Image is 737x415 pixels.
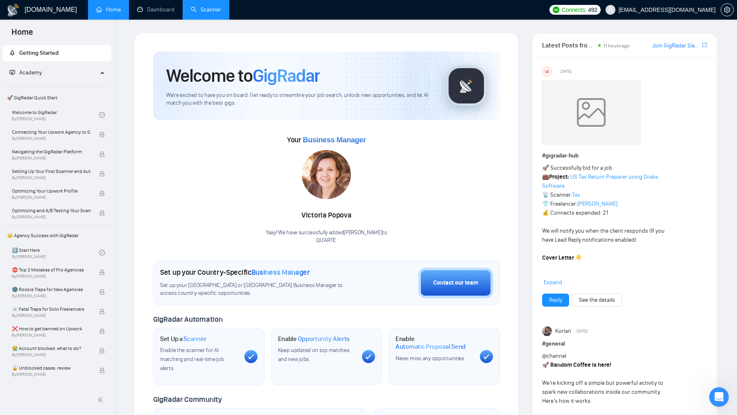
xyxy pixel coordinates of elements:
[542,40,596,50] span: Latest Posts from the GigRadar Community
[4,90,111,106] span: 🚀 GigRadar Quick Start
[12,325,90,333] span: ❌ How to get banned on Upwork
[166,65,320,87] h1: Welcome to
[99,289,105,295] span: lock
[99,309,105,314] span: lock
[12,266,90,274] span: ⛔ Top 3 Mistakes of Pro Agencies
[19,69,42,76] span: Academy
[19,49,59,56] span: Getting Started
[12,313,90,318] span: By [PERSON_NAME]
[12,294,90,298] span: By [PERSON_NAME]
[99,191,105,196] span: lock
[166,92,433,107] span: We're excited to have you on board. Get ready to streamline your job search, unlock new opportuni...
[542,339,707,348] h1: # general
[160,282,360,297] span: Set up your [GEOGRAPHIC_DATA] or [GEOGRAPHIC_DATA] Business Manager to access country-specific op...
[99,348,105,354] span: lock
[266,237,387,245] p: QU'ARTE .
[266,209,387,222] div: Victoria Popova
[99,328,105,334] span: lock
[153,315,222,324] span: GigRadar Automation
[99,250,105,256] span: check-circle
[603,43,630,49] span: 11 hours ago
[153,395,222,404] span: GigRadar Community
[97,396,106,404] span: double-left
[12,215,90,220] span: By [PERSON_NAME]
[278,347,350,363] span: Keep updated on top matches and new jobs.
[652,41,701,50] a: Join GigRadar Slack Community
[572,191,580,198] a: Tax
[702,42,707,48] span: export
[709,387,729,407] iframe: Intercom live chat
[99,269,105,275] span: lock
[12,344,90,352] span: 😭 Account blocked: what to do?
[99,210,105,216] span: lock
[544,279,562,286] span: Expand
[396,335,473,351] h1: Enable
[303,136,366,144] span: Business Manager
[5,26,40,43] span: Home
[561,68,572,75] span: [DATE]
[12,285,90,294] span: 🌚 Rookie Traps for New Agencies
[608,7,613,13] span: user
[542,80,640,145] img: weqQh+iSagEgQAAAABJRU5ErkJggg==
[12,384,90,392] span: 🙈 Getting over Upwork?
[251,268,310,277] span: Business Manager
[543,67,552,76] div: US
[542,326,552,336] img: Korlan
[550,361,611,368] strong: Random Coffee is here!
[9,50,15,56] span: rocket
[9,69,42,76] span: Academy
[12,206,90,215] span: Optimizing and A/B Testing Your Scanner for Better Results
[99,132,105,137] span: lock
[12,372,90,377] span: By [PERSON_NAME]
[542,361,549,368] span: 🚀
[12,305,90,313] span: ☠️ Fatal Traps for Solo Freelancers
[12,364,90,372] span: 🔓 Unblocked cases: review
[99,151,105,157] span: lock
[302,150,351,199] img: 1695074352969-16.jpg
[542,294,569,307] button: Reply
[12,274,90,279] span: By [PERSON_NAME]
[12,148,90,156] span: Navigating the GigRadar Platform
[99,368,105,373] span: lock
[12,106,99,124] a: Welcome to GigRadarBy[PERSON_NAME]
[446,65,487,106] img: gigradar-logo.png
[160,268,310,277] h1: Set up your Country-Specific
[433,278,478,287] div: Contact our team
[12,156,90,161] span: By [PERSON_NAME]
[4,227,111,244] span: 👑 Agency Success with GigRadar
[702,41,707,49] a: export
[99,112,105,118] span: check-circle
[579,296,615,305] a: See the details
[588,5,597,14] span: 492
[12,195,90,200] span: By [PERSON_NAME]
[555,327,571,336] span: Korlan
[577,200,617,207] a: [PERSON_NAME]
[96,6,121,13] a: homeHome
[396,343,466,351] span: Automatic Proposal Send
[253,65,320,87] span: GigRadar
[278,335,350,343] h1: Enable
[287,135,366,144] span: Your
[191,6,221,13] a: searchScanner
[298,335,350,343] span: Opportunity Alerts
[12,352,90,357] span: By [PERSON_NAME]
[553,7,559,13] img: upwork-logo.png
[396,355,465,362] span: Never miss any opportunities.
[542,173,658,189] a: US Tax Return Preparer using Drake Software
[721,7,734,13] a: setting
[12,175,90,180] span: By [PERSON_NAME]
[542,151,707,160] h1: # gigradar-hub
[7,4,20,17] img: logo
[9,70,15,75] span: fund-projection-screen
[562,5,586,14] span: Connects:
[549,296,562,305] a: Reply
[542,254,582,261] strong: Cover Letter 👇
[160,335,206,343] h1: Set Up a
[418,268,493,298] button: Contact our team
[12,333,90,338] span: By [PERSON_NAME]
[266,229,387,245] div: Yaay! We have successfully added [PERSON_NAME] to
[12,187,90,195] span: Optimizing Your Upwork Profile
[576,328,588,335] span: [DATE]
[12,136,90,141] span: By [PERSON_NAME]
[99,171,105,177] span: lock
